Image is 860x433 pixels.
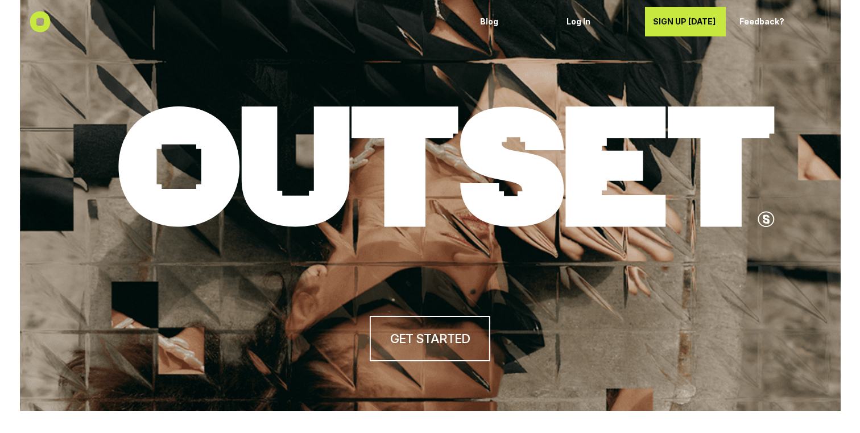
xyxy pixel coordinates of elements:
[731,7,812,36] a: Feedback?
[480,17,545,27] p: Blog
[739,17,804,27] p: Feedback?
[370,316,490,361] a: GET STARTED
[645,7,726,36] a: SIGN UP [DATE]
[559,7,639,36] a: Log In
[653,17,718,27] p: SIGN UP [DATE]
[567,17,631,27] p: Log In
[390,330,470,348] h4: GET STARTED
[472,7,553,36] a: Blog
